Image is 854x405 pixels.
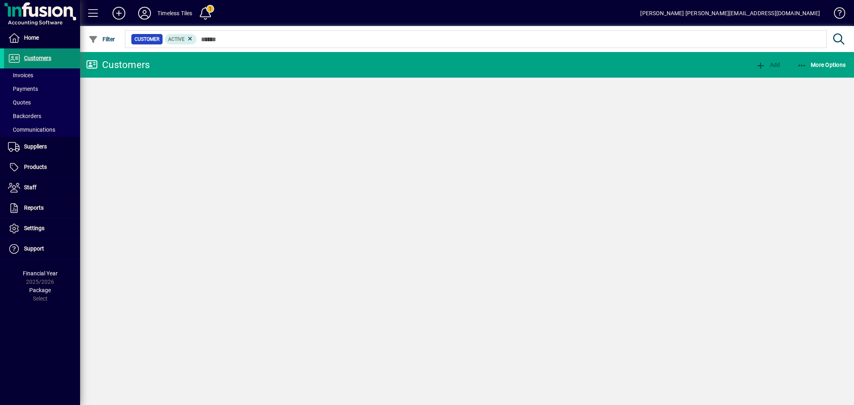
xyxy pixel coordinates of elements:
a: Reports [4,198,80,218]
span: Add [756,62,780,68]
span: Settings [24,225,44,231]
span: Communications [8,126,55,133]
span: Financial Year [23,270,58,277]
button: Profile [132,6,157,20]
span: Customer [135,35,159,43]
a: Payments [4,82,80,96]
button: More Options [795,58,848,72]
span: Backorders [8,113,41,119]
span: Filter [88,36,115,42]
span: Quotes [8,99,31,106]
a: Products [4,157,80,177]
span: Products [24,164,47,170]
a: Invoices [4,68,80,82]
a: Suppliers [4,137,80,157]
a: Staff [4,178,80,198]
a: Home [4,28,80,48]
a: Quotes [4,96,80,109]
a: Knowledge Base [828,2,844,28]
span: Home [24,34,39,41]
span: Payments [8,86,38,92]
span: Suppliers [24,143,47,150]
span: Staff [24,184,36,190]
span: Reports [24,205,44,211]
a: Support [4,239,80,259]
span: Support [24,245,44,252]
a: Backorders [4,109,80,123]
div: Timeless Tiles [157,7,192,20]
button: Add [106,6,132,20]
span: Package [29,287,51,293]
div: Customers [86,58,150,71]
span: More Options [797,62,846,68]
a: Settings [4,219,80,239]
button: Filter [86,32,117,46]
a: Communications [4,123,80,136]
mat-chip: Activation Status: Active [165,34,197,44]
button: Add [754,58,782,72]
span: Active [168,36,185,42]
span: Customers [24,55,51,61]
span: Invoices [8,72,33,78]
div: [PERSON_NAME] [PERSON_NAME][EMAIL_ADDRESS][DOMAIN_NAME] [640,7,820,20]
